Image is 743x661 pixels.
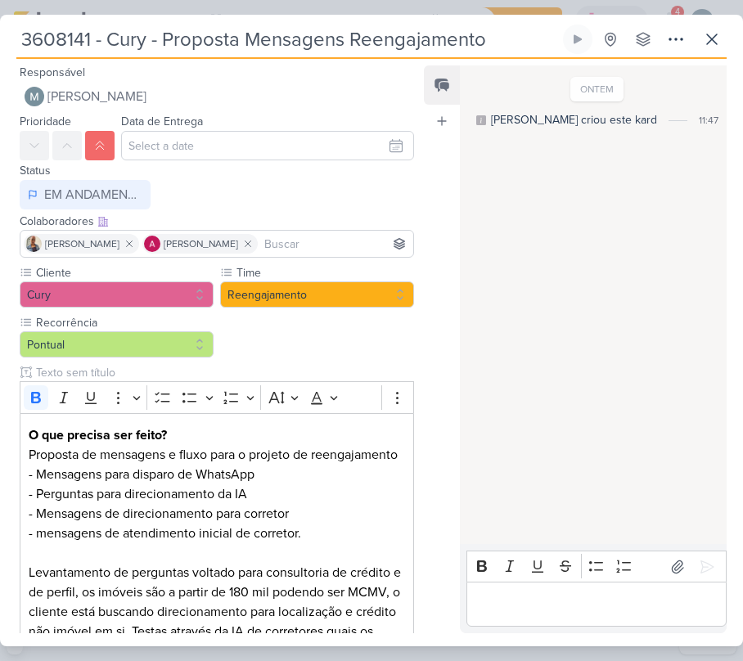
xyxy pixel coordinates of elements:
button: Pontual [20,331,214,357]
input: Buscar [261,234,410,254]
strong: O que precisa ser feito? [29,427,167,443]
div: 11:47 [699,113,718,128]
img: Mariana Amorim [25,87,44,106]
div: Colaboradores [20,213,414,230]
div: Ligar relógio [571,33,584,46]
button: [PERSON_NAME] [20,82,414,111]
label: Time [235,264,414,281]
label: Data de Entrega [121,115,203,128]
button: Cury [20,281,214,308]
div: Editor toolbar [466,551,727,582]
div: Editor editing area: main [466,582,727,627]
span: [PERSON_NAME] [45,236,119,251]
div: EM ANDAMENTO [44,185,142,205]
img: Alessandra Gomes [144,236,160,252]
input: Select a date [121,131,414,160]
label: Prioridade [20,115,71,128]
div: [PERSON_NAME] criou este kard [491,111,657,128]
span: [PERSON_NAME] [164,236,238,251]
label: Cliente [34,264,214,281]
span: [PERSON_NAME] [47,87,146,106]
input: Kard Sem Título [16,25,560,54]
button: EM ANDAMENTO [20,180,151,209]
img: Iara Santos [25,236,42,252]
button: Reengajamento [220,281,414,308]
label: Responsável [20,65,85,79]
label: Recorrência [34,314,214,331]
div: Editor toolbar [20,381,414,413]
input: Texto sem título [33,364,414,381]
label: Status [20,164,51,178]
